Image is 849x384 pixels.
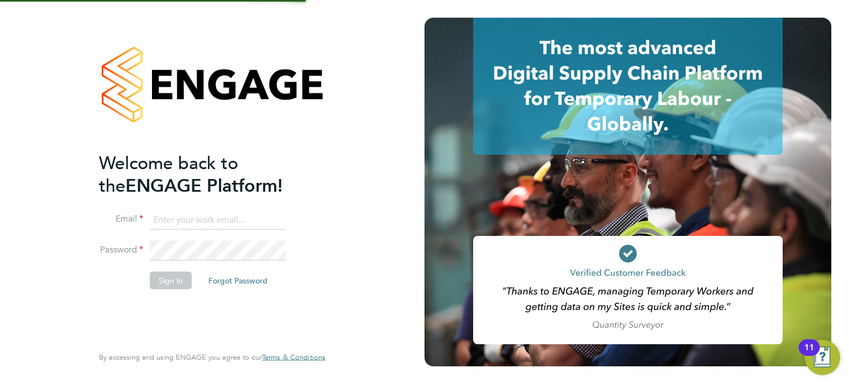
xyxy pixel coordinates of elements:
[150,210,286,230] input: Enter your work email...
[150,271,192,289] button: Sign In
[805,340,840,375] button: Open Resource Center, 11 new notifications
[99,353,326,362] span: By accessing and using ENGAGE you agree to our
[262,353,326,362] a: Terms & Conditions
[200,271,276,289] button: Forgot Password
[99,151,315,197] h2: ENGAGE Platform!
[99,213,143,225] label: Email
[99,244,143,256] label: Password
[804,348,814,362] div: 11
[99,152,238,196] span: Welcome back to the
